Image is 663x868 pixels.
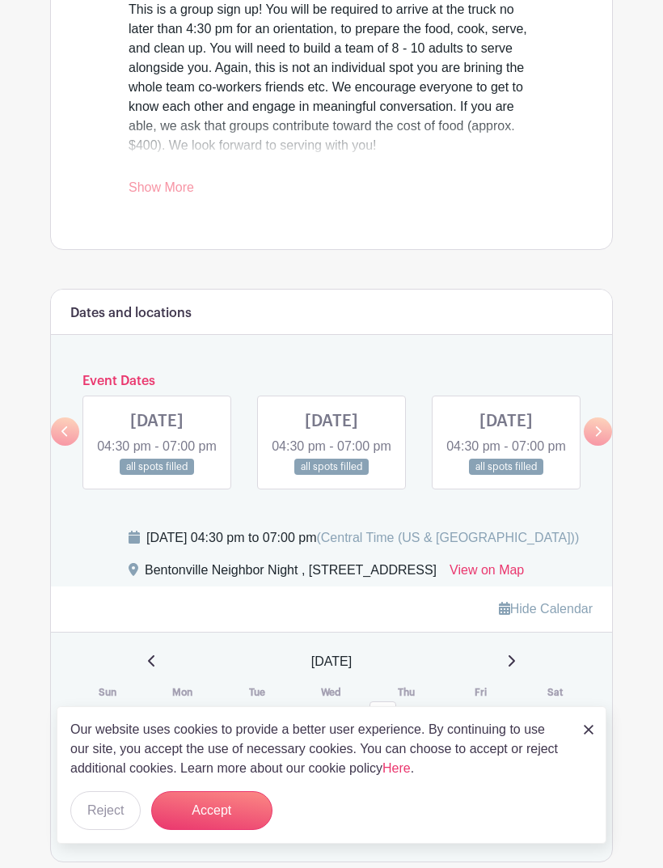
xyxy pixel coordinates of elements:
a: Hide Calendar [499,602,593,616]
img: close_button-5f87c8562297e5c2d7936805f587ecaba9071eb48480494691a3f1689db116b3.svg [584,725,593,735]
p: 1 [146,702,172,727]
button: Reject [70,791,141,830]
a: 4 [370,701,396,728]
p: 5 [444,702,471,727]
th: Mon [145,684,219,701]
p: 2 [221,702,247,727]
th: Wed [294,684,369,701]
a: Show More [129,180,194,201]
p: 3 [295,702,322,727]
p: 6 [519,702,546,727]
a: View on Map [450,561,524,586]
th: Thu [369,684,443,701]
th: Sat [518,684,593,701]
span: (Central Time (US & [GEOGRAPHIC_DATA])) [316,531,579,544]
p: 31 [71,702,98,727]
div: Neighbor Nights are 100% volunteer ran so we need your friends, family, business, community group... [129,155,534,311]
div: [DATE] 04:30 pm to 07:00 pm [146,528,579,548]
p: Our website uses cookies to provide a better user experience. By continuing to use our site, you ... [70,720,567,778]
th: Sun [70,684,145,701]
button: Accept [151,791,272,830]
h6: Dates and locations [70,306,192,321]
div: Bentonville Neighbor Night , [STREET_ADDRESS] [145,561,437,586]
span: [DATE] [311,652,352,671]
th: Tue [220,684,294,701]
a: Here [382,761,411,775]
h6: Event Dates [79,374,584,389]
th: Fri [443,684,517,701]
